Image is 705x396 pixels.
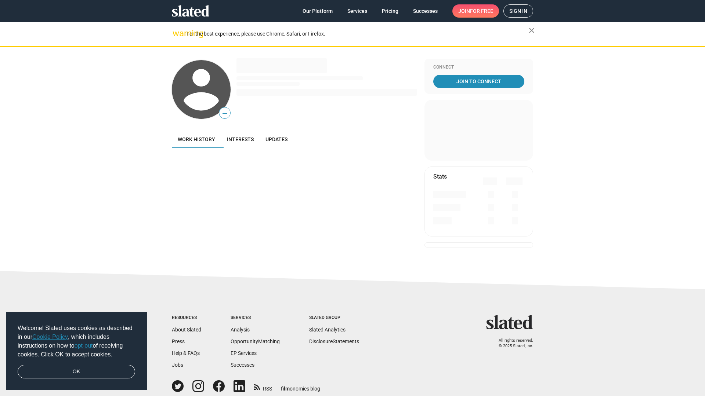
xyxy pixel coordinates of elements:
[172,131,221,148] a: Work history
[413,4,438,18] span: Successes
[382,4,398,18] span: Pricing
[75,342,93,349] a: opt-out
[178,136,215,142] span: Work history
[231,362,254,368] a: Successes
[231,315,280,321] div: Services
[376,4,404,18] a: Pricing
[173,29,181,38] mat-icon: warning
[172,338,185,344] a: Press
[503,4,533,18] a: Sign in
[18,365,135,379] a: dismiss cookie message
[231,327,250,333] a: Analysis
[433,65,524,70] div: Connect
[254,381,272,392] a: RSS
[407,4,444,18] a: Successes
[227,136,254,142] span: Interests
[435,75,523,88] span: Join To Connect
[309,315,359,321] div: Slated Group
[433,173,447,180] mat-card-title: Stats
[172,362,183,368] a: Jobs
[221,131,260,148] a: Interests
[309,338,359,344] a: DisclosureStatements
[347,4,367,18] span: Services
[172,350,200,356] a: Help & FAQs
[509,5,527,17] span: Sign in
[18,324,135,359] span: Welcome! Slated uses cookies as described in our , which includes instructions on how to of recei...
[219,109,230,118] span: —
[265,136,288,142] span: Updates
[6,312,147,390] div: cookieconsent
[341,4,373,18] a: Services
[231,350,257,356] a: EP Services
[309,327,346,333] a: Slated Analytics
[281,386,290,392] span: film
[527,26,536,35] mat-icon: close
[433,75,524,88] a: Join To Connect
[297,4,339,18] a: Our Platform
[172,327,201,333] a: About Slated
[491,338,533,349] p: All rights reserved. © 2025 Slated, Inc.
[458,4,493,18] span: Join
[260,131,293,148] a: Updates
[281,379,320,392] a: filmonomics blog
[172,315,201,321] div: Resources
[187,29,529,39] div: For the best experience, please use Chrome, Safari, or Firefox.
[303,4,333,18] span: Our Platform
[32,334,68,340] a: Cookie Policy
[470,4,493,18] span: for free
[452,4,499,18] a: Joinfor free
[231,338,280,344] a: OpportunityMatching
